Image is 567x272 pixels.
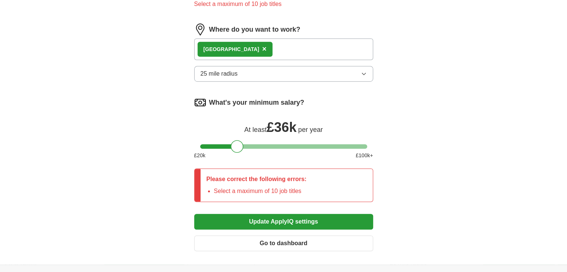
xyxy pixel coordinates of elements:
[207,175,307,184] p: Please correct the following errors:
[194,152,205,159] span: £ 20 k
[194,66,373,82] button: 25 mile radius
[356,152,373,159] span: £ 100 k+
[194,214,373,230] button: Update ApplyIQ settings
[298,126,323,133] span: per year
[204,45,259,53] div: [GEOGRAPHIC_DATA]
[267,120,296,135] span: £ 36k
[244,126,267,133] span: At least
[214,187,307,196] li: Select a maximum of 10 job titles
[201,69,238,78] span: 25 mile radius
[262,45,267,53] span: ×
[209,98,304,108] label: What's your minimum salary?
[209,25,300,35] label: Where do you want to work?
[194,97,206,108] img: salary.png
[194,23,206,35] img: location.png
[194,235,373,251] button: Go to dashboard
[262,44,267,55] button: ×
